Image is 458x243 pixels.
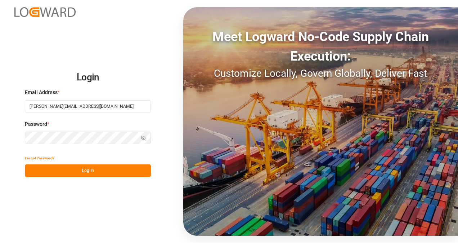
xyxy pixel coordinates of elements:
span: Email Address [25,89,58,96]
button: Log In [25,164,151,177]
span: Password [25,120,47,128]
div: Meet Logward No-Code Supply Chain Execution: [183,27,458,66]
input: Enter your email [25,100,151,113]
img: Logward_new_orange.png [14,7,76,17]
h2: Login [25,66,151,89]
div: Customize Locally, Govern Globally, Deliver Fast [183,66,458,81]
button: Forgot Password? [25,152,54,164]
